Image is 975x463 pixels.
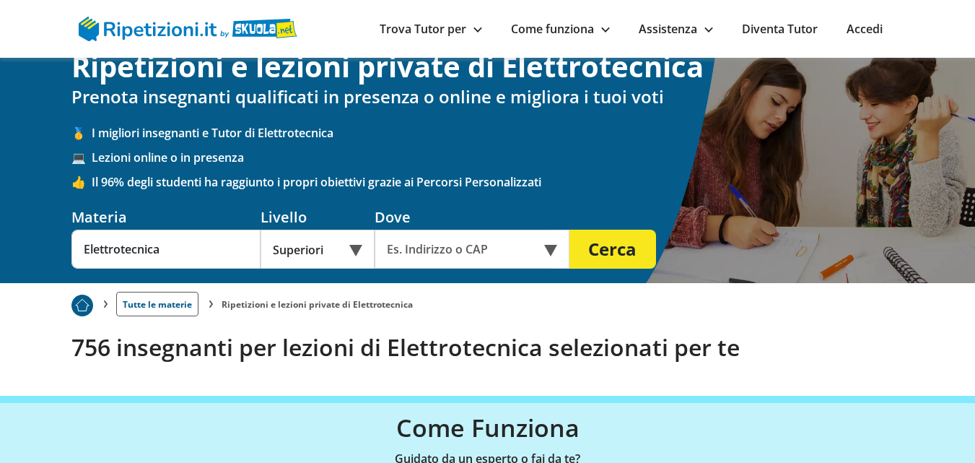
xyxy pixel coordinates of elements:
div: Livello [261,207,375,227]
span: 🥇 [71,125,92,141]
img: Piu prenotato [71,295,93,316]
a: Accedi [847,21,883,37]
a: Diventa Tutor [742,21,818,37]
h3: Come Funziona [71,413,904,443]
span: Il 96% degli studenti ha raggiunto i propri obiettivi grazie ai Percorsi Personalizzati [92,174,904,190]
nav: breadcrumb d-none d-tablet-block [71,283,904,316]
span: I migliori insegnanti e Tutor di Elettrotecnica [92,125,904,141]
a: Tutte le materie [116,292,198,316]
h2: 756 insegnanti per lezioni di Elettrotecnica selezionati per te [71,334,904,361]
a: Assistenza [639,21,713,37]
h1: Ripetizioni e lezioni private di Elettrotecnica [71,49,904,84]
input: Es. Matematica [71,230,261,269]
span: Lezioni online o in presenza [92,150,904,165]
button: Cerca [569,230,656,269]
div: Dove [375,207,569,227]
span: 💻 [71,150,92,165]
a: Trova Tutor per [380,21,482,37]
h2: Prenota insegnanti qualificati in presenza o online e migliora i tuoi voti [71,87,904,108]
input: Es. Indirizzo o CAP [375,230,550,269]
div: Superiori [261,230,375,269]
li: Ripetizioni e lezioni private di Elettrotecnica [222,298,413,311]
img: logo Skuola.net | Ripetizioni.it [79,17,297,41]
span: 👍 [71,174,92,190]
a: logo Skuola.net | Ripetizioni.it [79,20,297,35]
div: Materia [71,207,261,227]
a: Come funziona [511,21,610,37]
